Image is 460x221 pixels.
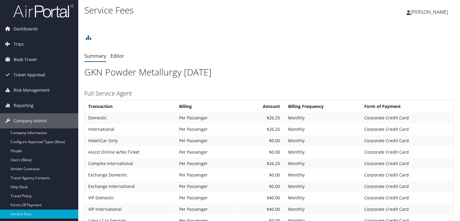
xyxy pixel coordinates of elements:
[240,158,284,169] td: $26.25
[85,147,176,158] td: Assist Online w/No Ticket
[14,67,45,82] span: Travel Approval
[240,101,284,112] th: Amount
[240,112,284,123] td: $26.25
[85,181,176,192] td: Exchange International
[285,124,361,135] td: Monthly
[361,112,453,123] td: Corporate Credit Card
[361,135,453,146] td: Corporate Credit Card
[240,181,284,192] td: $0.00
[85,124,176,135] td: International
[240,124,284,135] td: $26.25
[85,192,176,203] td: VIP Domestic
[361,181,453,192] td: Corporate Credit Card
[85,112,176,123] td: Domestic
[176,192,239,203] td: Per Passenger
[85,204,176,215] td: VIP International
[406,3,454,21] a: [PERSON_NAME]
[285,204,361,215] td: Monthly
[285,135,361,146] td: Monthly
[14,52,37,67] span: Book Travel
[176,158,239,169] td: Per Passenger
[14,98,33,113] span: Reporting
[285,101,361,112] th: Billing Frequency
[361,192,453,203] td: Corporate Credit Card
[361,124,453,135] td: Corporate Credit Card
[176,170,239,180] td: Per Passenger
[84,4,331,17] h1: Service Fees
[13,4,73,18] img: airportal-logo.png
[176,124,239,135] td: Per Passenger
[285,192,361,203] td: Monthly
[14,83,50,98] span: Risk Management
[85,101,176,112] th: Transaction
[176,112,239,123] td: Per Passenger
[14,37,24,52] span: Trips
[14,21,38,36] span: Dashboards
[361,158,453,169] td: Corporate Credit Card
[240,170,284,180] td: $0.00
[176,135,239,146] td: Per Passenger
[240,135,284,146] td: $0.00
[285,181,361,192] td: Monthly
[361,101,453,112] th: Form of Payment
[110,53,124,59] a: Editor
[285,112,361,123] td: Monthly
[240,204,284,215] td: $40.00
[361,147,453,158] td: Corporate Credit Card
[85,135,176,146] td: Hotel/Car Only
[85,158,176,169] td: Complex International
[285,158,361,169] td: Monthly
[84,66,454,78] h1: GKN Powder Metallurgy [DATE]
[285,170,361,180] td: Monthly
[240,192,284,203] td: $40.00
[285,147,361,158] td: Monthly
[84,53,106,59] a: Summary
[85,170,176,180] td: Exchange Domestic
[361,204,453,215] td: Corporate Credit Card
[176,181,239,192] td: Per Passenger
[176,204,239,215] td: Per Passenger
[361,170,453,180] td: Corporate Credit Card
[176,101,239,112] th: Billing
[176,147,239,158] td: Per Passenger
[240,147,284,158] td: $0.00
[14,113,47,128] span: Company Admin
[84,89,454,98] h3: Full Service Agent
[411,9,448,15] span: [PERSON_NAME]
